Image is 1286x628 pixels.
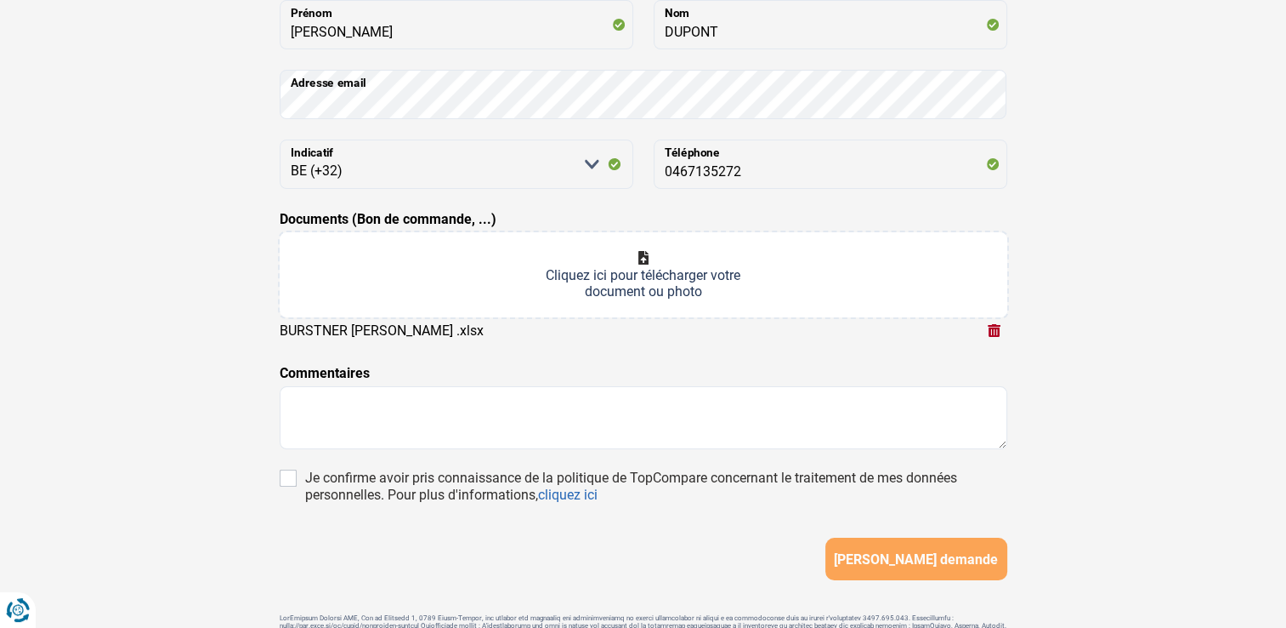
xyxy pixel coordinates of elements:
[654,140,1007,189] input: 401020304
[280,363,370,384] label: Commentaires
[280,140,633,189] select: Indicatif
[834,551,998,568] span: [PERSON_NAME] demande
[280,323,484,339] div: BURSTNER [PERSON_NAME] .xlsx
[538,487,598,503] a: cliquez ici
[825,538,1007,580] button: [PERSON_NAME] demande
[280,209,496,230] label: Documents (Bon de commande, ...)
[305,470,1007,504] div: Je confirme avoir pris connaissance de la politique de TopCompare concernant le traitement de mes...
